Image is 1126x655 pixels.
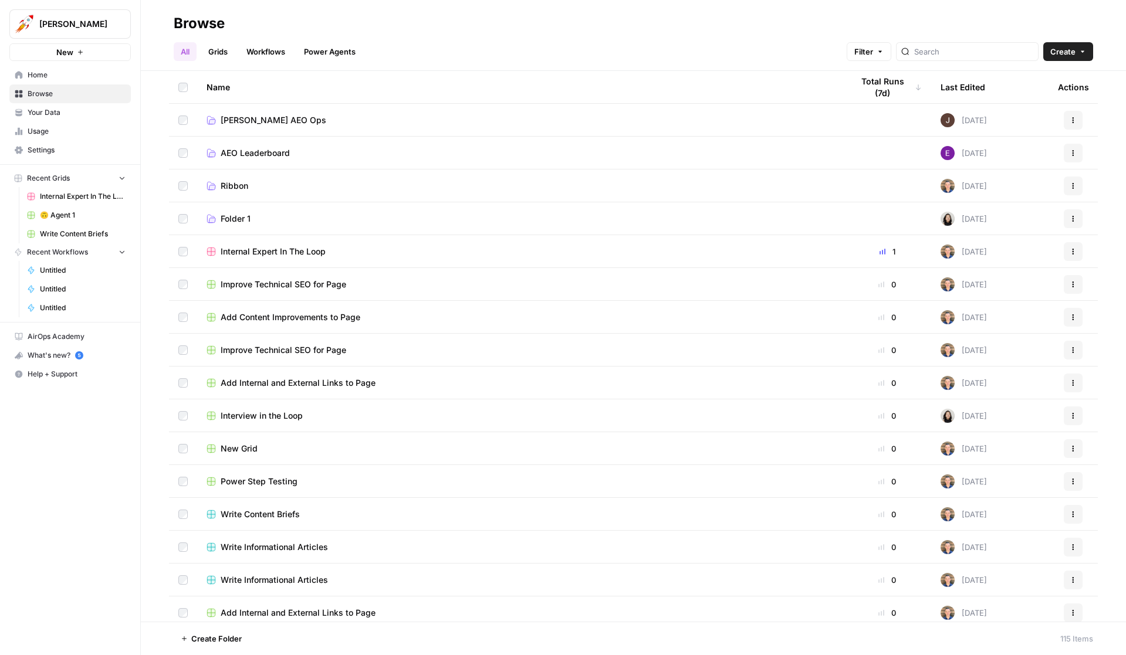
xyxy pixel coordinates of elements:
img: 50s1itr6iuawd1zoxsc8bt0iyxwq [941,442,955,456]
div: [DATE] [941,343,987,357]
button: Help + Support [9,365,131,384]
img: 50s1itr6iuawd1zoxsc8bt0iyxwq [941,507,955,521]
div: [DATE] [941,146,987,160]
div: Browse [174,14,225,33]
img: 50s1itr6iuawd1zoxsc8bt0iyxwq [941,277,955,291]
span: Filter [854,46,873,57]
button: Recent Grids [9,169,131,187]
span: Ribbon [221,180,248,192]
div: What's new? [10,347,130,364]
a: Power Agents [297,42,363,61]
button: Recent Workflows [9,243,131,261]
span: Internal Expert In The Loop [221,246,326,257]
div: 0 [853,344,922,356]
input: Search [914,46,1033,57]
span: Untitled [40,265,126,276]
img: 50s1itr6iuawd1zoxsc8bt0iyxwq [941,573,955,587]
span: Folder 1 [221,213,251,225]
img: tb834r7wcu795hwbtepf06oxpmnl [941,146,955,160]
span: Your Data [28,107,126,118]
div: 0 [853,476,922,487]
span: Improve Technical SEO for Page [221,279,346,290]
div: [DATE] [941,179,987,193]
div: [DATE] [941,409,987,423]
div: [DATE] [941,376,987,390]
a: Home [9,66,131,84]
img: 50s1itr6iuawd1zoxsc8bt0iyxwq [941,310,955,324]
button: New [9,43,131,61]
a: Usage [9,122,131,141]
div: Actions [1058,71,1089,103]
img: 50s1itr6iuawd1zoxsc8bt0iyxwq [941,606,955,620]
div: 0 [853,541,922,553]
span: AEO Leaderboard [221,147,290,159]
div: [DATE] [941,507,987,521]
span: Usage [28,126,126,137]
div: [DATE] [941,540,987,554]
a: Improve Technical SEO for Page [207,344,834,356]
button: Workspace: Alex Testing [9,9,131,39]
div: 0 [853,410,922,422]
a: Add Content Improvements to Page [207,311,834,323]
span: 🙃 Agent 1 [40,210,126,220]
img: 50s1itr6iuawd1zoxsc8bt0iyxwq [941,376,955,390]
div: 0 [853,508,922,520]
a: AirOps Academy [9,327,131,346]
div: 0 [853,377,922,389]
span: Untitled [40,284,126,294]
div: [DATE] [941,442,987,456]
div: Total Runs (7d) [853,71,922,103]
img: 50s1itr6iuawd1zoxsc8bt0iyxwq [941,343,955,357]
span: Interview in the Loop [221,410,303,422]
div: 0 [853,574,922,586]
a: New Grid [207,443,834,454]
a: Folder 1 [207,213,834,225]
a: AEO Leaderboard [207,147,834,159]
a: Untitled [22,298,131,317]
img: t5ef5oef8zpw1w4g2xghobes91mw [941,409,955,423]
a: All [174,42,197,61]
span: Add Content Improvements to Page [221,311,360,323]
img: w6h4euusfoa7171vz6jrctgb7wlt [941,113,955,127]
a: [PERSON_NAME] AEO Ops [207,114,834,126]
span: Settings [28,145,126,155]
img: t5ef5oef8zpw1w4g2xghobes91mw [941,212,955,226]
div: [DATE] [941,113,987,127]
div: 1 [853,246,922,257]
span: Improve Technical SEO for Page [221,344,346,356]
div: 0 [853,607,922,619]
a: Add Internal and External Links to Page [207,607,834,619]
img: 50s1itr6iuawd1zoxsc8bt0iyxwq [941,179,955,193]
a: Power Step Testing [207,476,834,487]
img: Alex Testing Logo [13,13,35,35]
span: New Grid [221,443,258,454]
span: [PERSON_NAME] [39,18,110,30]
div: [DATE] [941,474,987,488]
div: [DATE] [941,277,987,291]
span: Home [28,70,126,80]
div: Last Edited [941,71,985,103]
a: Write Content Briefs [22,225,131,243]
div: 0 [853,311,922,323]
a: Write Informational Articles [207,574,834,586]
a: Browse [9,84,131,103]
span: Write Content Briefs [40,229,126,239]
text: 5 [77,352,80,358]
span: Help + Support [28,369,126,379]
a: Add Internal and External Links to Page [207,377,834,389]
span: Untitled [40,303,126,313]
button: Create Folder [174,629,249,648]
img: 50s1itr6iuawd1zoxsc8bt0iyxwq [941,540,955,554]
button: Create [1043,42,1093,61]
button: Filter [847,42,891,61]
a: 5 [75,351,83,359]
span: Write Content Briefs [221,508,300,520]
img: 50s1itr6iuawd1zoxsc8bt0iyxwq [941,245,955,259]
img: 50s1itr6iuawd1zoxsc8bt0iyxwq [941,474,955,488]
div: [DATE] [941,573,987,587]
span: Create Folder [191,633,242,644]
div: [DATE] [941,310,987,324]
div: Name [207,71,834,103]
button: What's new? 5 [9,346,131,365]
span: Write Informational Articles [221,574,328,586]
